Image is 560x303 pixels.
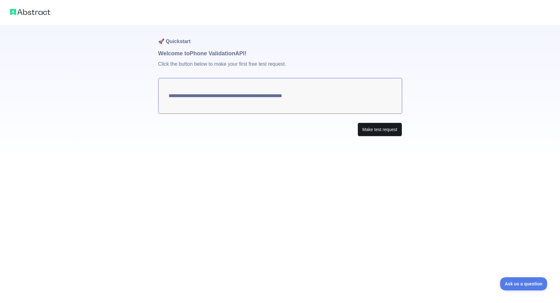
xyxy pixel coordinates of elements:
iframe: Toggle Customer Support [500,277,547,290]
h1: Welcome to Phone Validation API! [158,49,402,58]
p: Click the button below to make your first free test request. [158,58,402,78]
h1: 🚀 Quickstart [158,25,402,49]
button: Make test request [358,123,402,137]
img: Abstract logo [10,8,50,16]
